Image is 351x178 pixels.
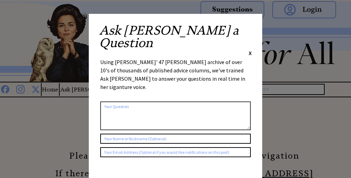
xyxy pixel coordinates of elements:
input: Your Email Address (Optional if you would like notifications on this post) [100,147,251,157]
div: Using [PERSON_NAME]' 47 [PERSON_NAME] archive of over 10's of thousands of published advice colum... [100,58,251,98]
span: X [249,50,252,56]
input: Your Name or Nickname (Optional) [100,134,251,144]
h2: Ask [PERSON_NAME] a Question [99,24,252,49]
